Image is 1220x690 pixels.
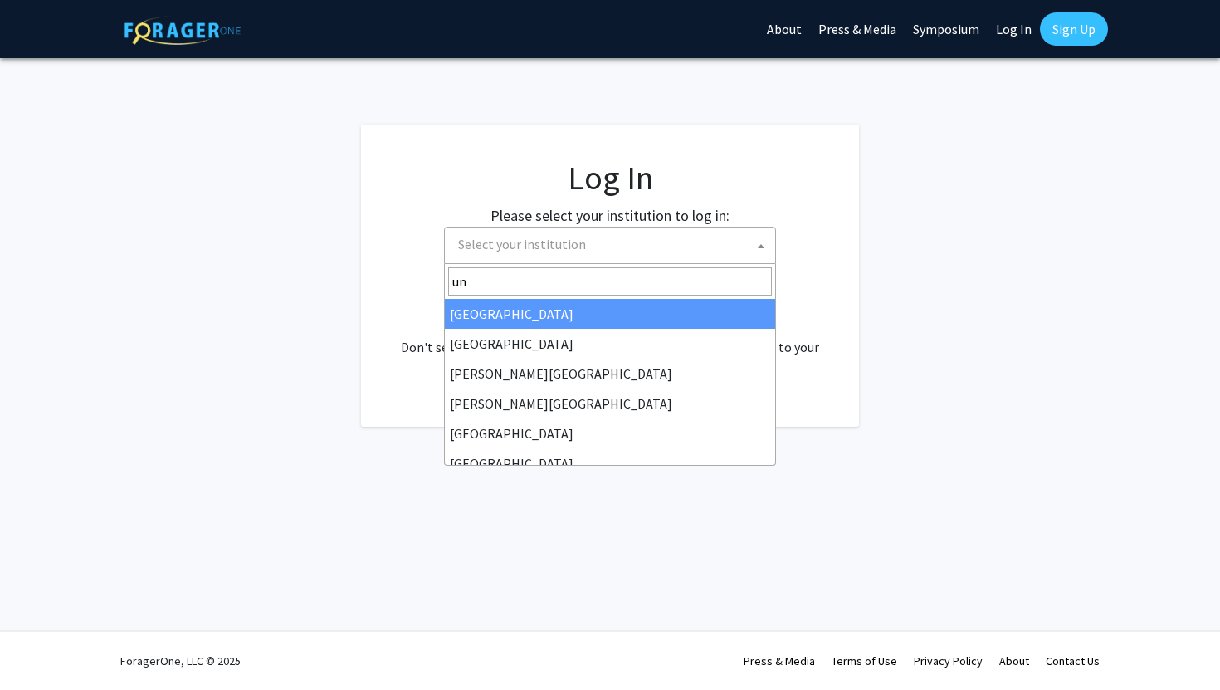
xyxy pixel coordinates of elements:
[451,228,775,262] span: Select your institution
[124,16,241,45] img: ForagerOne Logo
[445,418,775,448] li: [GEOGRAPHIC_DATA]
[832,653,897,668] a: Terms of Use
[490,204,730,227] label: Please select your institution to log in:
[458,236,586,252] span: Select your institution
[12,615,71,678] iframe: Chat
[120,632,241,690] div: ForagerOne, LLC © 2025
[744,653,815,668] a: Press & Media
[445,299,775,329] li: [GEOGRAPHIC_DATA]
[448,267,772,296] input: Search
[445,329,775,359] li: [GEOGRAPHIC_DATA]
[444,227,776,264] span: Select your institution
[914,653,983,668] a: Privacy Policy
[445,448,775,478] li: [GEOGRAPHIC_DATA]
[394,158,826,198] h1: Log In
[1046,653,1100,668] a: Contact Us
[394,297,826,377] div: No account? . Don't see your institution? about bringing ForagerOne to your institution.
[1040,12,1108,46] a: Sign Up
[445,389,775,418] li: [PERSON_NAME][GEOGRAPHIC_DATA]
[445,359,775,389] li: [PERSON_NAME][GEOGRAPHIC_DATA]
[999,653,1029,668] a: About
